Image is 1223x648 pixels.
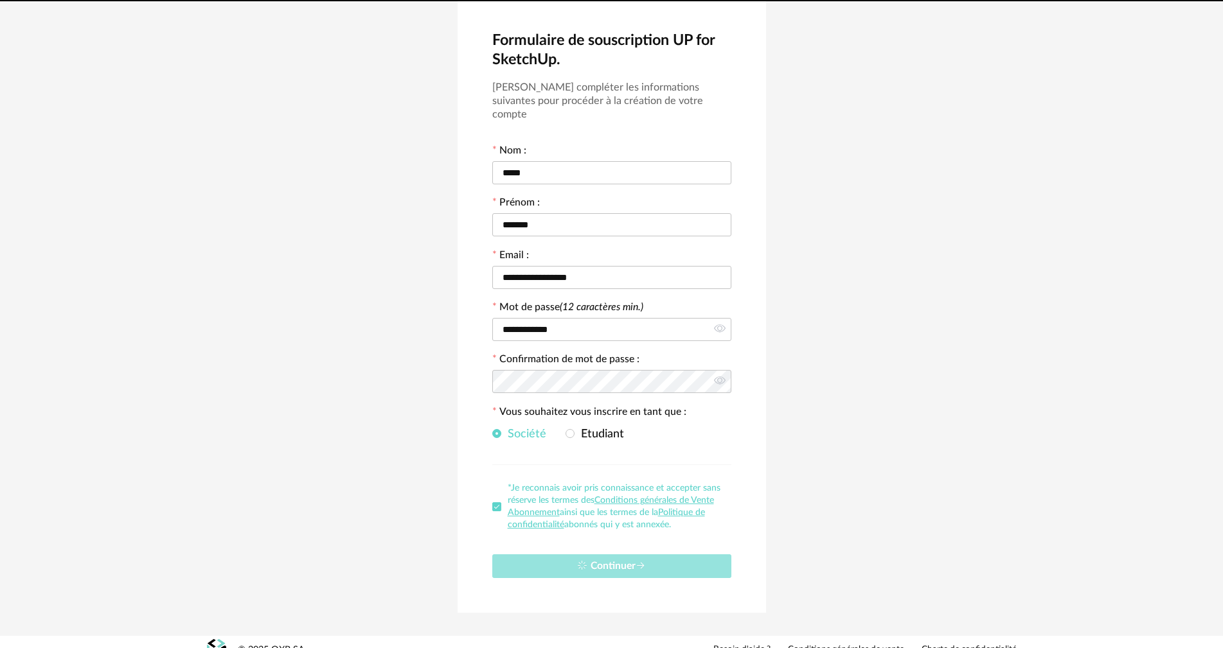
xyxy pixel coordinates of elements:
[499,302,643,312] label: Mot de passe
[492,146,526,159] label: Nom :
[501,428,546,440] span: Société
[560,302,643,312] i: (12 caractères min.)
[508,484,720,529] span: *Je reconnais avoir pris connaissance et accepter sans réserve les termes des ainsi que les terme...
[492,355,639,367] label: Confirmation de mot de passe :
[508,508,705,529] a: Politique de confidentialité
[492,81,731,121] h3: [PERSON_NAME] compléter les informations suivantes pour procéder à la création de votre compte
[492,31,731,70] h2: Formulaire de souscription UP for SketchUp.
[492,198,540,211] label: Prénom :
[575,428,624,440] span: Etudiant
[508,496,714,517] a: Conditions générales de Vente Abonnement
[492,407,686,420] label: Vous souhaitez vous inscrire en tant que :
[492,250,529,263] label: Email :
